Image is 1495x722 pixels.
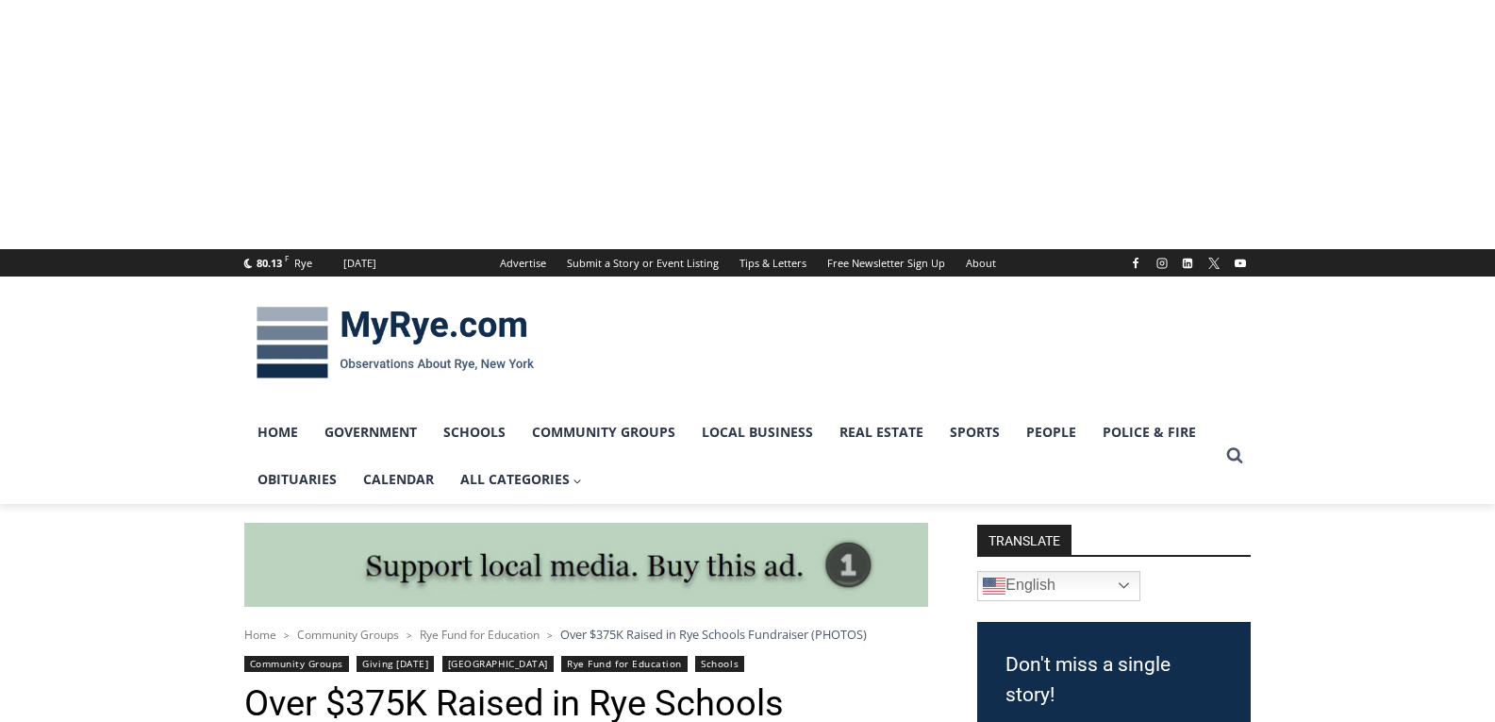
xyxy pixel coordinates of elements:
a: Sports [937,409,1013,456]
a: Free Newsletter Sign Up [817,249,955,277]
a: Schools [695,656,744,672]
span: > [407,629,412,642]
button: View Search Form [1218,439,1252,473]
span: 80.13 [257,256,282,270]
a: Linkedin [1176,252,1199,275]
a: X [1203,252,1225,275]
img: MyRye.com [244,294,546,392]
img: support local media, buy this ad [244,523,928,608]
img: en [983,575,1005,597]
span: All Categories [460,469,583,490]
a: Obituaries [244,456,350,503]
a: English [977,571,1140,601]
nav: Breadcrumbs [244,625,928,644]
a: People [1013,409,1089,456]
a: Real Estate [826,409,937,456]
span: Over $375K Raised in Rye Schools Fundraiser (PHOTOS) [560,626,867,643]
a: Government [311,409,430,456]
a: [GEOGRAPHIC_DATA] [442,656,554,672]
a: Schools [430,409,519,456]
span: > [284,629,290,642]
a: Rye Fund for Education [561,656,688,672]
nav: Secondary Navigation [490,249,1006,277]
strong: TRANSLATE [977,525,1071,555]
a: Community Groups [519,409,689,456]
a: Facebook [1124,252,1147,275]
a: Rye Fund for Education [420,627,540,643]
a: Advertise [490,249,556,277]
a: Instagram [1151,252,1173,275]
a: Tips & Letters [729,249,817,277]
div: [DATE] [343,255,376,272]
a: Giving [DATE] [357,656,434,672]
nav: Primary Navigation [244,409,1218,504]
a: About [955,249,1006,277]
a: Calendar [350,456,447,503]
span: > [547,629,553,642]
a: Home [244,409,311,456]
a: Home [244,627,276,643]
div: Rye [294,255,312,272]
a: All Categories [447,456,596,503]
span: F [285,253,289,263]
a: Local Business [689,409,826,456]
a: YouTube [1229,252,1252,275]
a: Community Groups [244,656,349,672]
a: Community Groups [297,627,399,643]
a: Police & Fire [1089,409,1209,456]
h3: Don't miss a single story! [1005,650,1222,710]
a: Submit a Story or Event Listing [556,249,729,277]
